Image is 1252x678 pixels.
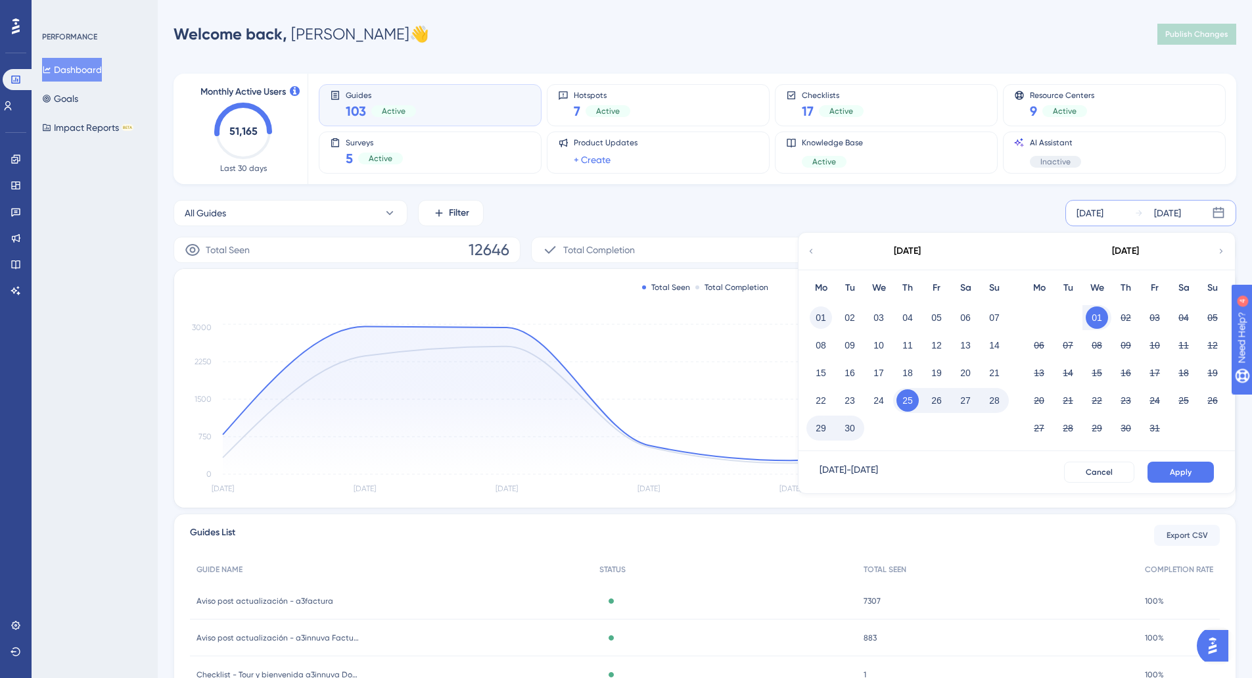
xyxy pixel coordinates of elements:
div: Tu [1054,280,1082,296]
span: 12646 [469,239,509,260]
span: TOTAL SEEN [864,564,906,575]
span: Publish Changes [1165,29,1228,39]
button: 12 [1201,334,1224,356]
button: All Guides [174,200,407,226]
button: 26 [925,389,948,412]
button: 28 [983,389,1006,412]
button: 20 [954,362,977,384]
div: Mo [1025,280,1054,296]
button: 11 [1172,334,1195,356]
span: AI Assistant [1030,137,1081,148]
span: Active [829,106,853,116]
span: Active [812,157,836,167]
span: 103 [346,102,366,120]
button: 02 [1115,306,1137,329]
button: Cancel [1064,462,1134,483]
div: PERFORMANCE [42,32,97,42]
tspan: [DATE] [779,484,802,493]
button: 01 [810,306,832,329]
button: 24 [1144,389,1166,412]
span: STATUS [599,564,626,575]
div: Sa [951,280,980,296]
button: 06 [1028,334,1050,356]
span: Filter [449,205,469,221]
div: Total Seen [642,282,690,293]
button: 06 [954,306,977,329]
button: 14 [1057,362,1079,384]
span: All Guides [185,205,226,221]
button: 21 [983,362,1006,384]
div: Th [1111,280,1140,296]
button: 17 [868,362,890,384]
button: 12 [925,334,948,356]
button: 19 [1201,362,1224,384]
tspan: [DATE] [496,484,518,493]
span: Aviso post actualización - a3factura [197,596,333,606]
div: Th [893,280,922,296]
button: 01 [1086,306,1108,329]
span: Guides List [190,525,235,546]
div: Mo [806,280,835,296]
button: 02 [839,306,861,329]
button: 10 [868,334,890,356]
button: 18 [1172,362,1195,384]
span: Monthly Active Users [200,84,286,100]
div: We [864,280,893,296]
button: 09 [1115,334,1137,356]
span: Active [596,106,620,116]
button: 30 [1115,417,1137,439]
button: Apply [1148,462,1214,483]
span: 100% [1145,633,1164,643]
div: 4 [91,7,95,17]
span: Surveys [346,137,403,147]
tspan: [DATE] [212,484,234,493]
button: 07 [1057,334,1079,356]
button: 20 [1028,389,1050,412]
div: [DATE] [1112,243,1139,259]
span: Resource Centers [1030,90,1094,99]
span: Export CSV [1167,530,1208,541]
button: 18 [896,362,919,384]
button: 23 [839,389,861,412]
span: Welcome back, [174,24,287,43]
span: Hotspots [574,90,630,99]
text: 51,165 [229,125,258,137]
button: 13 [1028,362,1050,384]
span: Knowledge Base [802,137,863,148]
tspan: [DATE] [638,484,660,493]
button: Export CSV [1154,525,1220,546]
button: Dashboard [42,58,102,82]
button: 03 [868,306,890,329]
span: Guides [346,90,416,99]
button: 23 [1115,389,1137,412]
div: [DATE] [1077,205,1103,221]
button: 03 [1144,306,1166,329]
button: 15 [810,362,832,384]
span: Active [369,153,392,164]
button: 22 [1086,389,1108,412]
tspan: 1500 [195,395,212,404]
div: [DATE] - [DATE] [820,462,878,483]
div: Su [980,280,1009,296]
button: 29 [1086,417,1108,439]
button: 24 [868,389,890,412]
button: 16 [1115,362,1137,384]
span: 100% [1145,596,1164,606]
button: 10 [1144,334,1166,356]
div: Fr [1140,280,1169,296]
span: Active [1053,106,1077,116]
button: 27 [954,389,977,412]
button: Publish Changes [1157,24,1236,45]
a: + Create [574,152,611,168]
button: 04 [1172,306,1195,329]
button: 08 [810,334,832,356]
button: 07 [983,306,1006,329]
button: 21 [1057,389,1079,412]
div: [DATE] [894,243,921,259]
button: 29 [810,417,832,439]
span: Need Help? [31,3,82,19]
button: 13 [954,334,977,356]
div: Fr [922,280,951,296]
button: 31 [1144,417,1166,439]
div: Total Completion [695,282,768,293]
